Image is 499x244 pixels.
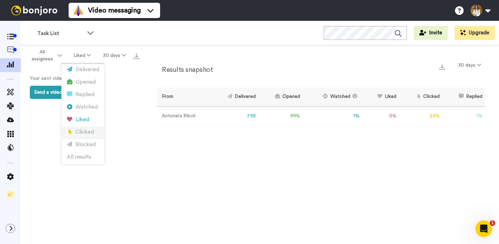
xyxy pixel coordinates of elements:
span: Task List [37,29,84,37]
button: 30 days [97,49,132,62]
td: 1 % [443,107,485,126]
button: Liked [68,49,97,62]
img: vm-color.svg [73,5,84,16]
div: Delivered [67,66,99,74]
h2: Results snapshot [157,66,213,74]
th: Opened [259,87,303,107]
button: Export a summary of each team member’s results that match this filter now. [437,61,447,71]
button: Send a video [30,86,67,99]
div: Watched [67,103,99,111]
img: bj-logo-header-white.svg [8,6,60,15]
p: Your sent videos will appear here [30,75,134,82]
iframe: Intercom live chat [475,220,492,237]
button: All assignees [22,46,68,65]
button: Invite [414,26,448,40]
td: 25 % [399,107,442,126]
th: Clicked [399,87,442,107]
button: Export all results that match these filters now. [132,50,141,61]
td: 0 % [362,107,400,126]
td: 798 [210,107,259,126]
th: Watched [303,87,362,107]
td: Antonela Riboli [157,107,210,126]
img: Checklist.svg [7,191,14,198]
div: Liked [67,116,99,124]
button: 30 days [454,59,485,71]
div: Replied [67,91,99,99]
td: 99 % [259,107,303,126]
img: export.svg [134,53,139,59]
th: Delivered [210,87,259,107]
th: Liked [362,87,400,107]
th: Replied [443,87,485,107]
img: export.svg [439,64,445,70]
span: All assignees [28,49,56,62]
td: 1 % [303,107,362,126]
div: All results [67,153,99,161]
button: Upgrade [455,26,495,40]
span: Video messaging [88,6,141,15]
div: Blocked [67,141,99,149]
th: From [157,87,210,107]
div: Opened [67,78,99,86]
span: 1 [490,220,495,226]
div: Clicked [67,128,99,136]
